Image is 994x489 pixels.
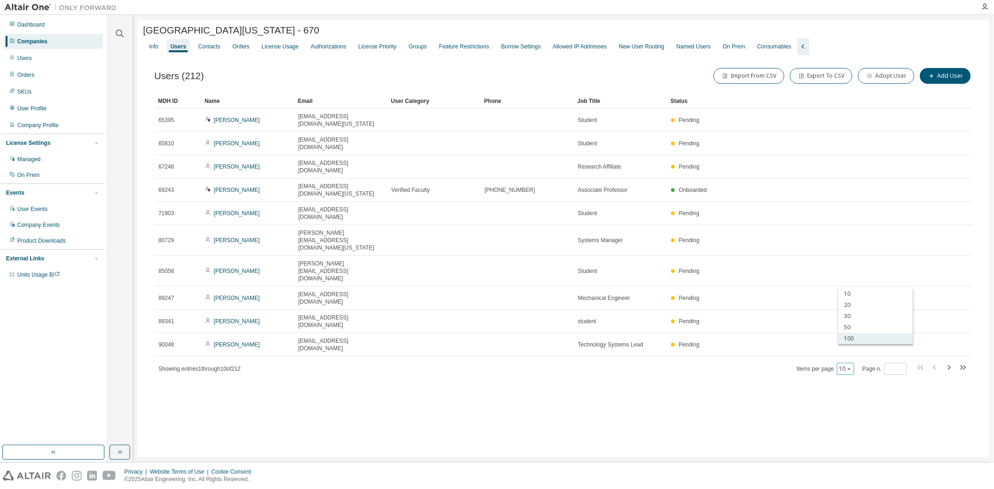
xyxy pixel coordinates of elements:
[6,139,50,147] div: License Settings
[150,468,211,475] div: Website Terms of Use
[679,268,699,274] span: Pending
[679,163,699,170] span: Pending
[211,468,256,475] div: Cookie Consent
[578,237,623,244] span: Systems Manager
[103,471,116,481] img: youtube.svg
[17,122,59,129] div: Company Profile
[298,113,383,128] span: [EMAIL_ADDRESS][DOMAIN_NAME][US_STATE]
[87,471,97,481] img: linkedin.svg
[679,295,699,301] span: Pending
[214,295,260,301] a: [PERSON_NAME]
[578,140,597,147] span: Student
[298,94,384,109] div: Email
[578,318,596,325] span: student
[391,186,430,194] span: Verified Faculty
[17,21,45,28] div: Dashboard
[679,341,699,348] span: Pending
[723,43,745,50] div: On Prem
[578,294,630,302] span: Mechanical Engineer
[17,88,32,95] div: SKUs
[17,237,66,244] div: Product Downloads
[439,43,489,50] div: Feature Restrictions
[578,116,597,124] span: Student
[858,68,914,84] button: Adopt User
[124,468,150,475] div: Privacy
[619,43,664,50] div: New User Routing
[214,237,260,244] a: [PERSON_NAME]
[298,314,383,329] span: [EMAIL_ADDRESS][DOMAIN_NAME]
[158,267,174,275] span: 85058
[863,363,907,375] span: Page n.
[56,471,66,481] img: facebook.svg
[484,94,570,109] div: Phone
[158,210,174,217] span: 71903
[679,187,707,193] span: Onboarded
[233,43,250,50] div: Orders
[72,471,82,481] img: instagram.svg
[158,237,174,244] span: 80729
[797,363,854,375] span: Items per page
[214,187,260,193] a: [PERSON_NAME]
[679,318,699,325] span: Pending
[679,117,699,123] span: Pending
[391,94,477,109] div: User Category
[298,291,383,306] span: [EMAIL_ADDRESS][DOMAIN_NAME]
[311,43,346,50] div: Authorizations
[6,255,44,262] div: External Links
[679,237,699,244] span: Pending
[17,38,48,45] div: Companies
[205,94,290,109] div: Name
[17,205,48,213] div: User Events
[124,475,257,483] p: © 2025 Altair Engineering, Inc. All Rights Reserved.
[158,94,197,109] div: MDH ID
[679,210,699,217] span: Pending
[214,210,260,217] a: [PERSON_NAME]
[158,140,174,147] span: 65810
[920,68,971,84] button: Add User
[149,43,158,50] div: Info
[158,341,174,348] span: 90048
[158,163,174,170] span: 67248
[143,25,319,36] span: [GEOGRAPHIC_DATA][US_STATE] - 670
[578,267,597,275] span: Student
[214,163,260,170] a: [PERSON_NAME]
[713,68,784,84] button: Import From CSV
[757,43,791,50] div: Consumables
[17,54,32,62] div: Users
[578,341,643,348] span: Technology Systems Lead
[198,43,220,50] div: Contacts
[838,299,913,311] div: 20
[3,471,51,481] img: altair_logo.svg
[17,272,60,278] span: Units Usage BI
[214,140,260,147] a: [PERSON_NAME]
[409,43,427,50] div: Groups
[298,183,383,197] span: [EMAIL_ADDRESS][DOMAIN_NAME][US_STATE]
[677,43,711,50] div: Named Users
[838,311,913,322] div: 30
[5,3,121,12] img: Altair One
[839,365,852,373] button: 10
[298,337,383,352] span: [EMAIL_ADDRESS][DOMAIN_NAME]
[671,94,917,109] div: Status
[679,140,699,147] span: Pending
[358,43,397,50] div: License Priority
[578,186,628,194] span: Associate Professor
[553,43,607,50] div: Allowed IP Addresses
[158,294,174,302] span: 89247
[154,71,204,81] span: Users (212)
[158,366,240,372] span: Showing entries 1 through 10 of 212
[17,156,41,163] div: Managed
[838,288,913,299] div: 10
[158,116,174,124] span: 65395
[17,171,40,179] div: On Prem
[838,322,913,333] div: 50
[298,206,383,221] span: [EMAIL_ADDRESS][DOMAIN_NAME]
[261,43,298,50] div: License Usage
[578,210,597,217] span: Student
[171,43,186,50] div: Users
[6,189,24,197] div: Events
[298,136,383,151] span: [EMAIL_ADDRESS][DOMAIN_NAME]
[838,333,913,344] div: 100
[790,68,852,84] button: Export To CSV
[214,268,260,274] a: [PERSON_NAME]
